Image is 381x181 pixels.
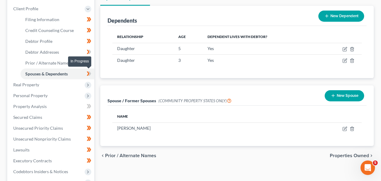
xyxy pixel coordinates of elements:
a: Secured Claims [8,112,94,123]
span: Spouse / Former Spouses [108,98,156,103]
td: 5 [173,43,203,54]
td: Daughter [112,43,173,54]
a: Filing Information [20,14,94,25]
span: Credit Counseling Course [25,28,74,33]
a: Unsecured Nonpriority Claims [8,134,94,144]
a: Credit Counseling Course [20,25,94,36]
span: Property Analysis [13,104,47,109]
a: Executory Contracts [8,155,94,166]
span: Prior / Alternate Names [25,60,70,65]
span: 5 [373,160,378,165]
span: Prior / Alternate Names [105,153,156,158]
span: Unsecured Priority Claims [13,125,63,131]
a: Prior / Alternate Names [20,58,94,68]
span: Debtor Profile [25,39,52,44]
span: Debtor Addresses [25,49,59,55]
th: Relationship [112,31,173,43]
a: Lawsuits [8,144,94,155]
span: Lawsuits [13,147,30,152]
a: Debtor Addresses [20,47,94,58]
a: Debtor Profile [20,36,94,47]
th: Dependent lives with debtor? [203,31,321,43]
span: Executory Contracts [13,158,52,163]
td: 3 [173,55,203,66]
span: Filing Information [25,17,59,22]
button: Properties Owned chevron_right [330,153,374,158]
td: Yes [203,43,321,54]
td: Daughter [112,55,173,66]
div: Dependents [108,17,137,24]
button: New Spouse [325,90,364,101]
td: [PERSON_NAME] [112,122,272,134]
a: Unsecured Priority Claims [8,123,94,134]
span: Real Property [13,82,39,87]
span: Secured Claims [13,115,42,120]
th: Age [173,31,203,43]
div: In Progress [68,56,91,66]
a: Property Analysis [8,101,94,112]
span: (COMMUNITY PROPERTY STATES ONLY) [158,98,232,103]
button: chevron_left Prior / Alternate Names [100,153,156,158]
span: Client Profile [13,6,38,11]
i: chevron_right [369,153,374,158]
th: Name [112,110,272,122]
i: chevron_left [100,153,105,158]
span: Properties Owned [330,153,369,158]
td: Yes [203,55,321,66]
span: Codebtors Insiders & Notices [13,169,68,174]
span: Personal Property [13,93,48,98]
iframe: Intercom live chat [361,160,375,175]
button: New Dependent [318,11,364,22]
a: Spouses & Dependents [20,68,94,79]
span: Unsecured Nonpriority Claims [13,136,71,141]
span: Spouses & Dependents [25,71,68,76]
